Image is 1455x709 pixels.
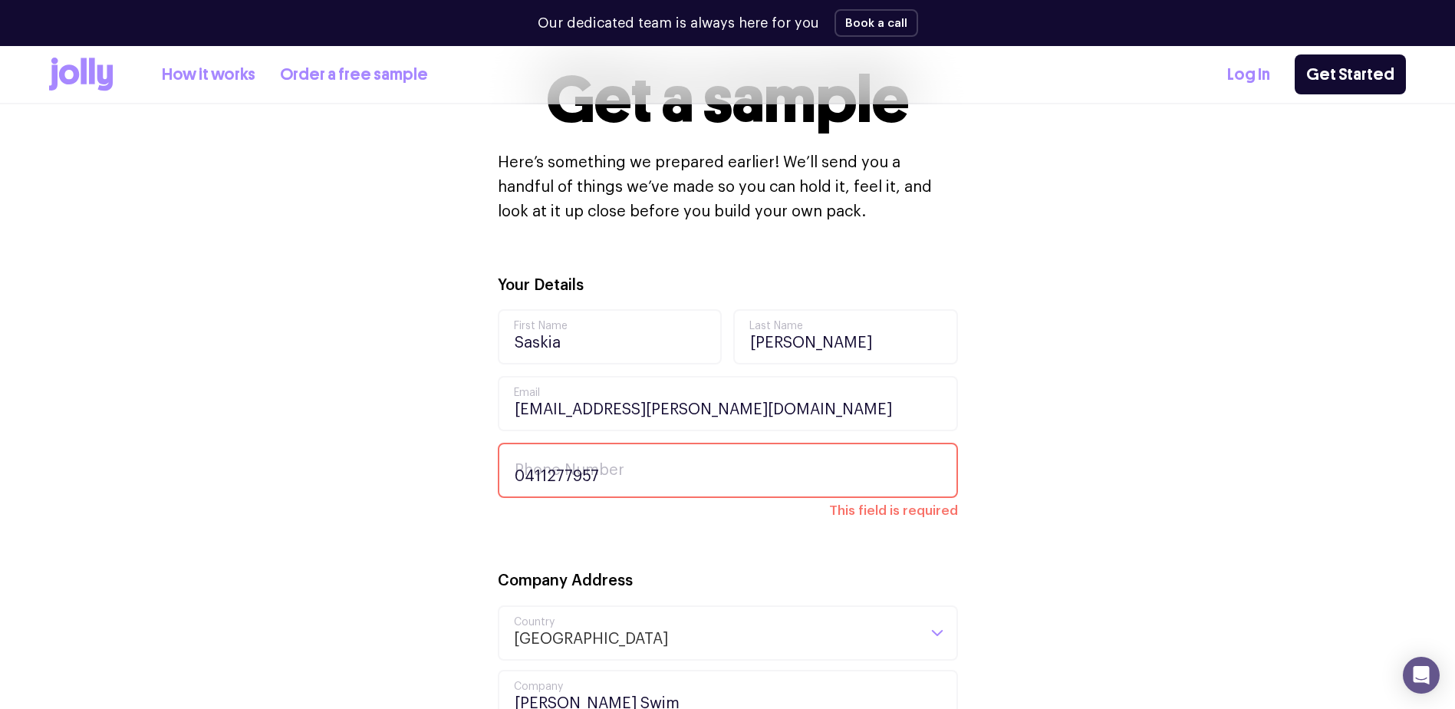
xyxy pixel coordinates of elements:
div: Search for option [498,605,958,661]
p: Here’s something we prepared earlier! We’ll send you a handful of things we’ve made so you can ho... [498,150,958,224]
span: [GEOGRAPHIC_DATA] [513,607,669,659]
h1: Get a sample [546,68,909,132]
input: Search for option [669,607,917,659]
a: Order a free sample [280,62,428,87]
div: Open Intercom Messenger [1403,657,1440,694]
a: Log In [1227,62,1270,87]
a: How it works [162,62,255,87]
button: Book a call [834,9,918,37]
a: Get Started [1295,54,1406,94]
label: Your Details [498,275,584,297]
label: Company Address [498,570,633,592]
p: Our dedicated team is always here for you [538,13,819,34]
